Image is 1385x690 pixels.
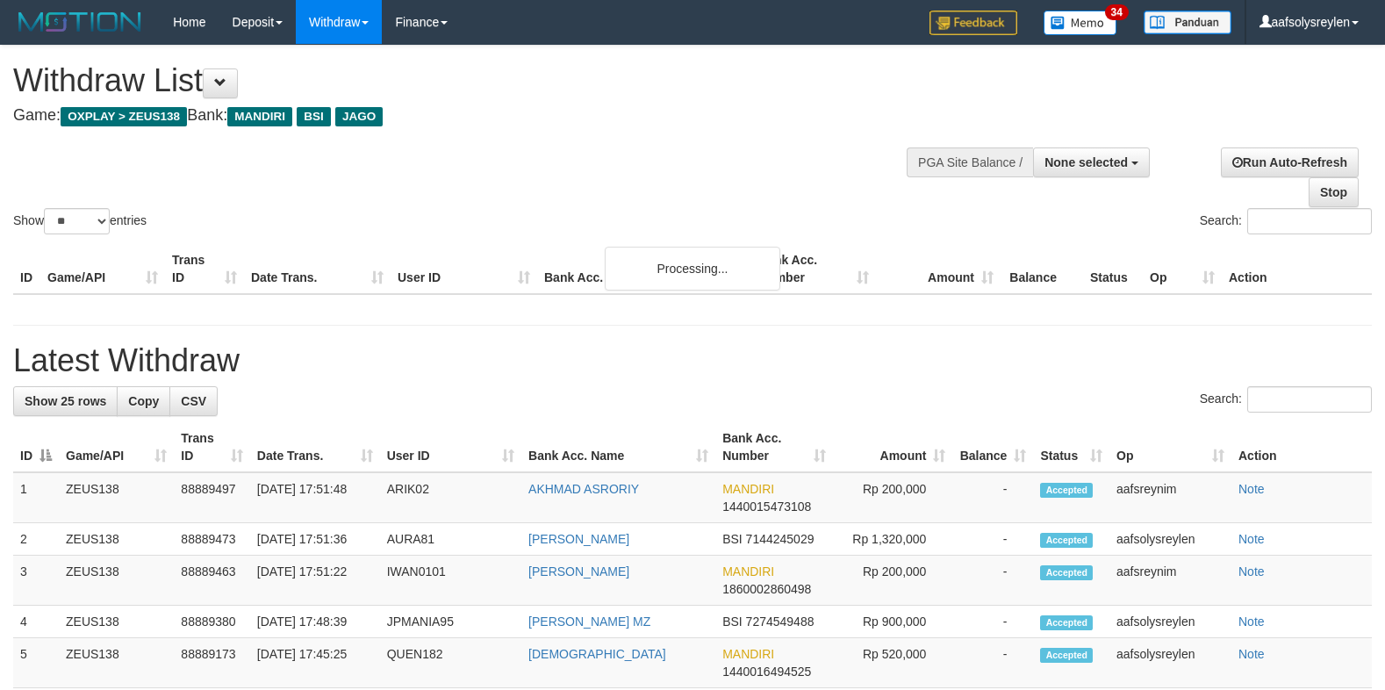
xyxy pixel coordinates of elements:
[13,472,59,523] td: 1
[1222,244,1372,294] th: Action
[1200,386,1372,413] label: Search:
[13,63,906,98] h1: Withdraw List
[1040,483,1093,498] span: Accepted
[380,523,521,556] td: AURA81
[833,472,952,523] td: Rp 200,000
[117,386,170,416] a: Copy
[1083,244,1143,294] th: Status
[335,107,383,126] span: JAGO
[250,472,380,523] td: [DATE] 17:51:48
[59,556,174,606] td: ZEUS138
[1144,11,1231,34] img: panduan.png
[44,208,110,234] select: Showentries
[61,107,187,126] span: OXPLAY > ZEUS138
[1309,177,1359,207] a: Stop
[1109,638,1231,688] td: aafsolysreylen
[13,523,59,556] td: 2
[952,523,1033,556] td: -
[722,582,811,596] span: Copy 1860002860498 to clipboard
[1040,648,1093,663] span: Accepted
[1109,523,1231,556] td: aafsolysreylen
[1040,533,1093,548] span: Accepted
[1044,155,1128,169] span: None selected
[13,386,118,416] a: Show 25 rows
[907,147,1033,177] div: PGA Site Balance /
[1109,422,1231,472] th: Op: activate to sort column ascending
[1200,208,1372,234] label: Search:
[833,638,952,688] td: Rp 520,000
[174,638,250,688] td: 88889173
[13,422,59,472] th: ID: activate to sort column descending
[174,556,250,606] td: 88889463
[722,665,811,679] span: Copy 1440016494525 to clipboard
[528,615,650,629] a: [PERSON_NAME] MZ
[59,638,174,688] td: ZEUS138
[13,606,59,638] td: 4
[250,606,380,638] td: [DATE] 17:48:39
[1238,615,1265,629] a: Note
[174,523,250,556] td: 88889473
[1040,615,1093,630] span: Accepted
[250,422,380,472] th: Date Trans.: activate to sort column ascending
[174,472,250,523] td: 88889497
[250,556,380,606] td: [DATE] 17:51:22
[13,107,906,125] h4: Game: Bank:
[1231,422,1372,472] th: Action
[13,638,59,688] td: 5
[1105,4,1129,20] span: 34
[746,532,814,546] span: Copy 7144245029 to clipboard
[13,208,147,234] label: Show entries
[1040,565,1093,580] span: Accepted
[1001,244,1083,294] th: Balance
[833,422,952,472] th: Amount: activate to sort column ascending
[13,343,1372,378] h1: Latest Withdraw
[1033,422,1109,472] th: Status: activate to sort column ascending
[13,244,40,294] th: ID
[521,422,715,472] th: Bank Acc. Name: activate to sort column ascending
[1033,147,1150,177] button: None selected
[605,247,780,291] div: Processing...
[380,422,521,472] th: User ID: activate to sort column ascending
[227,107,292,126] span: MANDIRI
[174,606,250,638] td: 88889380
[59,523,174,556] td: ZEUS138
[59,472,174,523] td: ZEUS138
[722,500,811,514] span: Copy 1440015473108 to clipboard
[952,606,1033,638] td: -
[1238,482,1265,496] a: Note
[59,606,174,638] td: ZEUS138
[1247,386,1372,413] input: Search:
[722,564,774,579] span: MANDIRI
[1238,532,1265,546] a: Note
[128,394,159,408] span: Copy
[297,107,331,126] span: BSI
[528,532,629,546] a: [PERSON_NAME]
[722,615,743,629] span: BSI
[715,422,833,472] th: Bank Acc. Number: activate to sort column ascending
[1143,244,1222,294] th: Op
[13,556,59,606] td: 3
[244,244,391,294] th: Date Trans.
[537,244,751,294] th: Bank Acc. Name
[1109,556,1231,606] td: aafsreynim
[1238,647,1265,661] a: Note
[929,11,1017,35] img: Feedback.jpg
[250,638,380,688] td: [DATE] 17:45:25
[380,606,521,638] td: JPMANIA95
[380,472,521,523] td: ARIK02
[25,394,106,408] span: Show 25 rows
[833,606,952,638] td: Rp 900,000
[174,422,250,472] th: Trans ID: activate to sort column ascending
[59,422,174,472] th: Game/API: activate to sort column ascending
[528,564,629,579] a: [PERSON_NAME]
[952,472,1033,523] td: -
[952,638,1033,688] td: -
[952,422,1033,472] th: Balance: activate to sort column ascending
[751,244,876,294] th: Bank Acc. Number
[952,556,1033,606] td: -
[1044,11,1117,35] img: Button%20Memo.svg
[528,647,666,661] a: [DEMOGRAPHIC_DATA]
[722,647,774,661] span: MANDIRI
[722,532,743,546] span: BSI
[1247,208,1372,234] input: Search:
